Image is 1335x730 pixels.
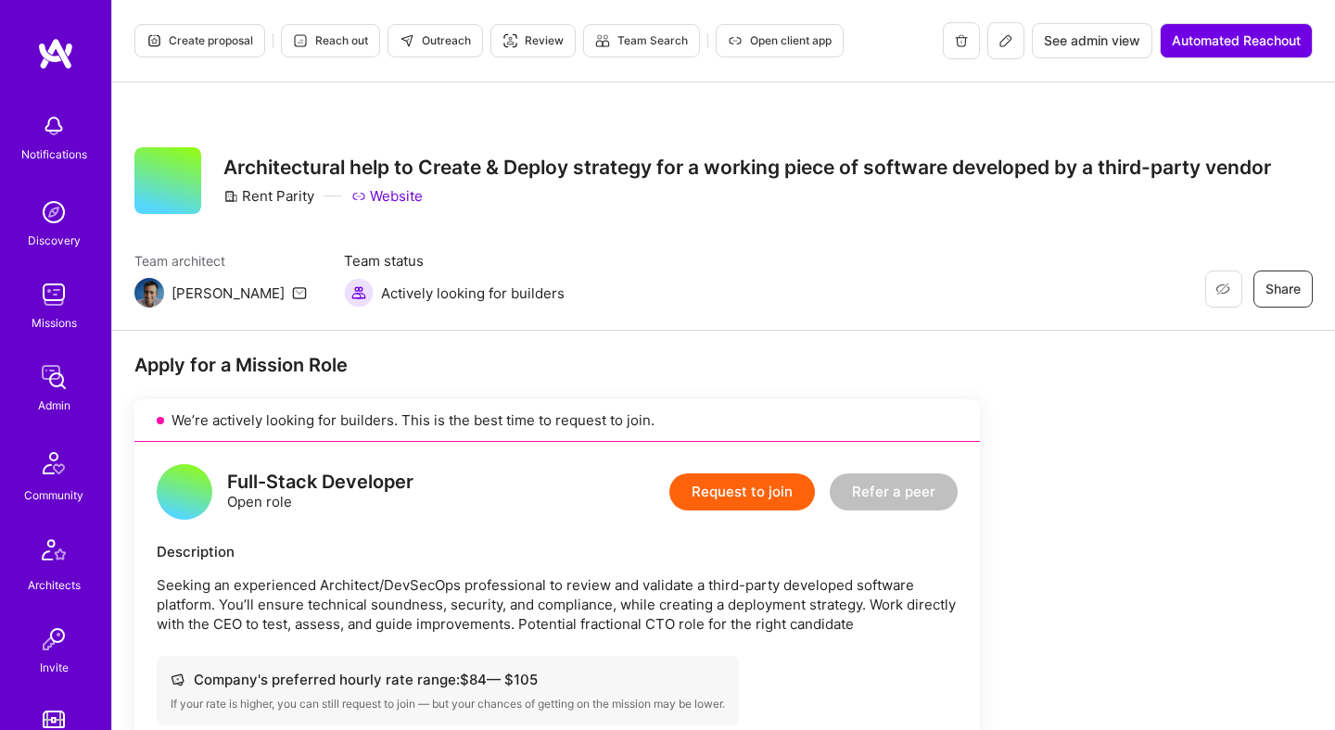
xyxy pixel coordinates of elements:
div: Community [24,485,83,505]
span: Team status [344,251,565,271]
div: Apply for a Mission Role [134,353,980,377]
div: If your rate is higher, you can still request to join — but your chances of getting on the missio... [171,697,725,711]
span: Share [1265,280,1301,298]
i: icon Mail [292,285,307,300]
button: Review [490,24,576,57]
img: teamwork [35,276,72,313]
div: [PERSON_NAME] [172,283,285,303]
img: Invite [35,621,72,658]
span: Team architect [134,251,307,271]
button: Open client app [716,24,844,57]
span: Review [502,32,564,49]
img: logo [37,37,74,70]
span: Reach out [293,32,368,49]
a: Website [351,186,423,206]
span: Create proposal [146,32,253,49]
span: Actively looking for builders [381,283,565,303]
div: Invite [40,658,69,677]
div: Missions [32,313,77,333]
span: Open client app [728,32,832,49]
span: Outreach [400,32,471,49]
i: icon Targeter [502,33,517,48]
div: We’re actively looking for builders. This is the best time to request to join. [134,399,980,442]
button: See admin view [1032,23,1152,58]
img: Community [32,441,76,485]
img: discovery [35,194,72,231]
div: Architects [28,575,81,595]
img: Architects [32,531,76,575]
button: Refer a peer [830,473,958,510]
div: Rent Parity [223,186,314,206]
span: Team Search [595,32,688,49]
div: Notifications [21,145,87,164]
span: See admin view [1044,31,1140,50]
h3: Architectural help to Create & Deploy strategy for a working piece of software developed by a thi... [223,156,1271,179]
i: icon Proposal [146,33,161,48]
div: Description [157,542,958,561]
i: icon Cash [171,673,184,686]
div: Full-Stack Developer [227,472,413,492]
button: Automated Reachout [1160,23,1313,58]
div: Discovery [28,231,81,250]
p: Seeking an experienced Architect/DevSecOps professional to review and validate a third-party deve... [157,575,958,634]
img: Actively looking for builders [344,278,374,308]
img: tokens [43,711,65,728]
div: Company's preferred hourly rate range: $ 84 — $ 105 [171,670,725,689]
i: icon CompanyGray [223,189,238,204]
img: bell [35,107,72,145]
img: Team Architect [134,278,164,308]
button: Team Search [583,24,700,57]
button: Share [1253,271,1313,308]
button: Outreach [388,24,483,57]
button: Create proposal [134,24,265,57]
img: admin teamwork [35,359,72,396]
span: Automated Reachout [1172,31,1301,50]
div: Admin [38,396,70,415]
i: icon EyeClosed [1215,282,1230,296]
button: Reach out [281,24,380,57]
button: Request to join [669,473,815,510]
div: Open role [227,472,413,511]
